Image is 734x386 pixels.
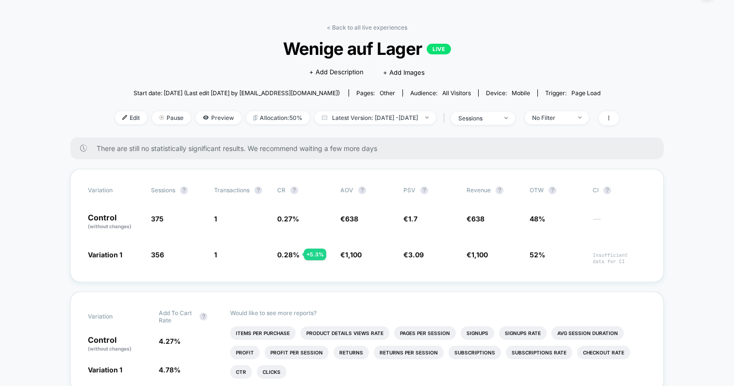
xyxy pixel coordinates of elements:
span: Variation [88,186,141,194]
button: ? [180,186,188,194]
li: Profit Per Session [265,346,329,359]
button: ? [290,186,298,194]
li: Ctr [230,365,252,379]
span: + Add Images [383,68,425,76]
img: end [159,115,164,120]
img: end [425,117,429,118]
p: Control [88,214,141,230]
img: edit [122,115,127,120]
p: Would like to see more reports? [230,309,647,317]
button: ? [603,186,611,194]
span: + Add Description [309,67,364,77]
span: 638 [345,215,358,223]
span: (without changes) [88,223,132,229]
li: Pages Per Session [394,326,456,340]
li: Clicks [257,365,286,379]
a: < Back to all live experiences [327,24,407,31]
li: Items Per Purchase [230,326,296,340]
span: Revenue [467,186,491,194]
img: end [578,117,582,118]
span: 0.27 % [277,215,299,223]
span: Variation 1 [88,366,122,374]
span: 52% [530,251,545,259]
img: calendar [322,115,327,120]
span: € [467,251,488,259]
span: Sessions [151,186,175,194]
li: Checkout Rate [577,346,630,359]
span: Page Load [571,89,601,97]
button: ? [496,186,503,194]
span: Transactions [214,186,250,194]
div: sessions [458,115,497,122]
span: 0.28 % [277,251,300,259]
span: 4.27 % [159,337,181,345]
span: 1.7 [408,215,417,223]
span: other [380,89,395,97]
div: No Filter [532,114,571,121]
span: PSV [403,186,416,194]
span: Allocation: 50% [246,111,310,124]
span: Preview [196,111,241,124]
span: CI [593,186,646,194]
span: 1,100 [471,251,488,259]
li: Signups [461,326,494,340]
li: Subscriptions Rate [506,346,572,359]
span: 3.09 [408,251,424,259]
div: Trigger: [545,89,601,97]
li: Returns Per Session [374,346,444,359]
span: Device: [478,89,537,97]
span: Pause [152,111,191,124]
button: ? [254,186,262,194]
img: rebalance [253,115,257,120]
span: | [441,111,451,125]
img: end [504,117,508,119]
span: 1,100 [345,251,362,259]
span: 375 [151,215,164,223]
span: --- [593,216,646,230]
span: € [403,215,417,223]
span: CR [277,186,285,194]
li: Profit [230,346,260,359]
button: ? [420,186,428,194]
li: Returns [334,346,369,359]
div: + 5.3 % [304,249,326,260]
li: Subscriptions [449,346,501,359]
span: 48% [530,215,545,223]
div: Pages: [356,89,395,97]
span: OTW [530,186,583,194]
span: Add To Cart Rate [159,309,195,324]
p: LIVE [427,44,451,54]
button: ? [549,186,556,194]
p: Control [88,336,149,352]
span: 1 [214,251,217,259]
span: All Visitors [442,89,471,97]
span: Edit [115,111,147,124]
button: ? [200,313,207,320]
span: 4.78 % [159,366,181,374]
li: Avg Session Duration [551,326,624,340]
span: Variation [88,309,141,324]
div: Audience: [410,89,471,97]
span: € [403,251,424,259]
span: Variation 1 [88,251,122,259]
span: € [340,251,362,259]
span: Insufficient data for CI [593,252,646,265]
span: mobile [512,89,530,97]
span: € [340,215,358,223]
span: 1 [214,215,217,223]
button: ? [358,186,366,194]
span: Start date: [DATE] (Last edit [DATE] by [EMAIL_ADDRESS][DOMAIN_NAME]) [133,89,340,97]
span: € [467,215,484,223]
span: 356 [151,251,164,259]
li: Signups Rate [499,326,547,340]
span: 638 [471,215,484,223]
span: Wenige auf Lager [140,38,594,59]
span: (without changes) [88,346,132,352]
span: Latest Version: [DATE] - [DATE] [315,111,436,124]
li: Product Details Views Rate [300,326,389,340]
span: AOV [340,186,353,194]
span: There are still no statistically significant results. We recommend waiting a few more days [97,144,644,152]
